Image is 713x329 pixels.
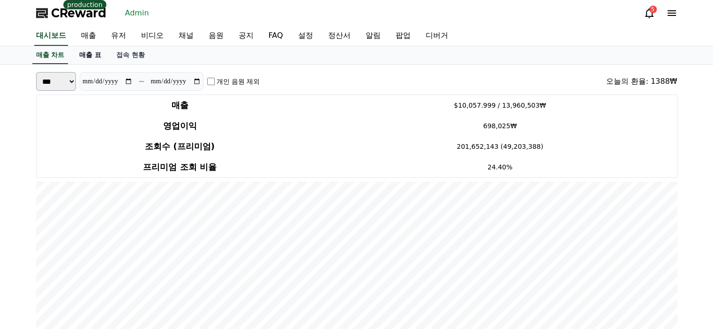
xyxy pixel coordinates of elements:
[418,26,456,46] a: 디버거
[121,263,180,286] a: Settings
[323,136,677,157] td: 201,652,143 (49,203,388)
[3,263,62,286] a: Home
[231,26,261,46] a: 공지
[74,26,104,46] a: 매출
[40,119,320,132] h4: 영업이익
[358,26,388,46] a: 알림
[24,277,40,284] span: Home
[138,76,144,87] p: ~
[36,6,106,21] a: CReward
[291,26,321,46] a: 설정
[201,26,231,46] a: 음원
[34,26,68,46] a: 대시보드
[134,26,171,46] a: 비디오
[261,26,291,46] a: FAQ
[72,46,109,64] a: 매출 표
[171,26,201,46] a: 채널
[323,157,677,178] td: 24.40%
[121,6,153,21] a: Admin
[321,26,358,46] a: 정산서
[217,77,260,86] label: 개인 음원 제외
[32,46,68,64] a: 매출 차트
[388,26,418,46] a: 팝업
[62,263,121,286] a: Messages
[109,46,152,64] a: 접속 현황
[40,99,320,112] h4: 매출
[644,7,655,19] a: 5
[78,277,105,285] span: Messages
[40,140,320,153] h4: 조회수 (프리미엄)
[323,116,677,136] td: 698,025₩
[649,6,657,13] div: 5
[606,76,677,87] div: 오늘의 환율: 1388₩
[40,161,320,174] h4: 프리미엄 조회 비율
[323,95,677,116] td: $10,057.999 / 13,960,503₩
[104,26,134,46] a: 유저
[51,6,106,21] span: CReward
[139,277,162,284] span: Settings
